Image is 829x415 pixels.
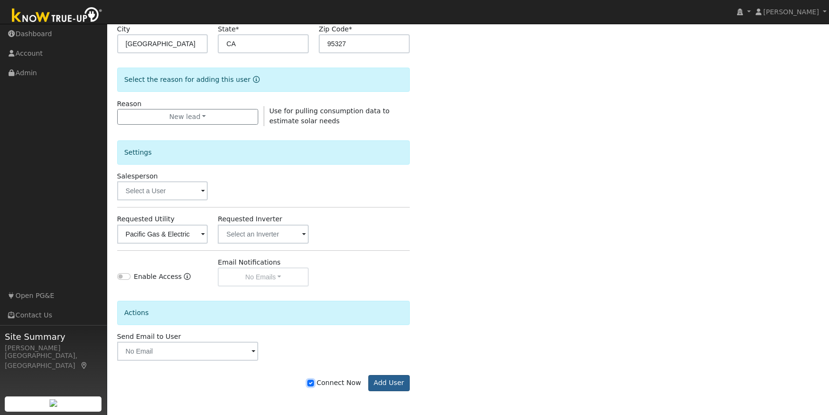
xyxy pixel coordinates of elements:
span: Required [349,25,352,33]
button: New lead [117,109,259,125]
input: No Email [117,342,259,361]
div: Settings [117,140,410,165]
label: Send Email to User [117,332,181,342]
label: City [117,24,131,34]
label: Enable Access [134,272,182,282]
div: [GEOGRAPHIC_DATA], [GEOGRAPHIC_DATA] [5,351,102,371]
a: Reason for new user [251,76,260,83]
img: retrieve [50,399,57,407]
label: Email Notifications [218,257,281,267]
label: Zip Code [319,24,352,34]
input: Select a User [117,181,208,200]
span: Use for pulling consumption data to estimate solar needs [269,107,389,125]
span: Required [236,25,239,33]
span: Site Summary [5,330,102,343]
input: Connect Now [307,380,314,386]
a: Enable Access [184,272,191,287]
div: Actions [117,301,410,325]
button: Add User [368,375,410,391]
a: Map [80,362,89,369]
div: Select the reason for adding this user [117,68,410,92]
label: State [218,24,239,34]
div: [PERSON_NAME] [5,343,102,353]
label: Requested Inverter [218,214,282,224]
img: Know True-Up [7,5,107,27]
label: Reason [117,99,142,109]
label: Salesperson [117,171,158,181]
span: [PERSON_NAME] [763,8,819,16]
label: Connect Now [307,378,361,388]
label: Requested Utility [117,214,175,224]
input: Select an Inverter [218,225,309,244]
input: Select a Utility [117,225,208,244]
